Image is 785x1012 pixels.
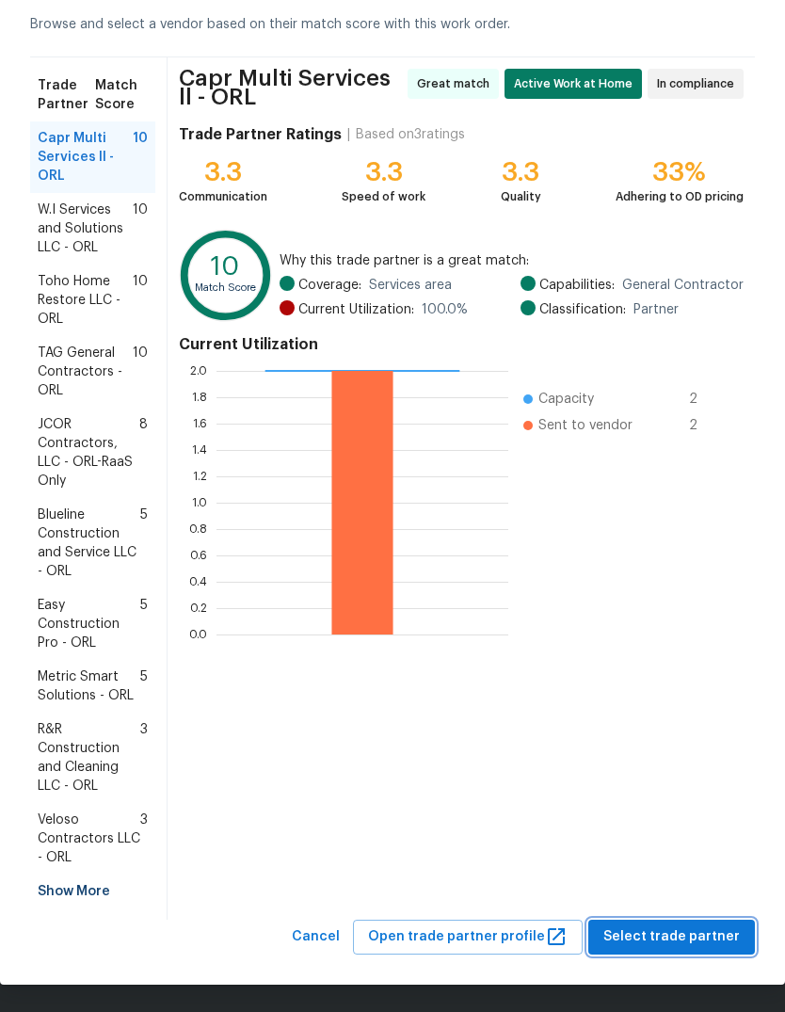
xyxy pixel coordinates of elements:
span: TAG General Contractors - ORL [38,344,133,400]
text: 1.2 [193,470,207,481]
div: 3.3 [342,163,425,182]
span: W.I Services and Solutions LLC - ORL [38,201,133,257]
text: 1.4 [192,443,207,455]
span: 10 [133,272,148,329]
span: Match Score [95,76,148,114]
span: General Contractor [622,276,744,295]
span: 3 [140,811,148,867]
text: 1.6 [193,417,207,428]
text: 0.8 [189,522,207,534]
span: JCOR Contractors, LLC - ORL-RaaS Only [38,415,139,490]
span: Sent to vendor [538,416,633,435]
span: Classification: [539,300,626,319]
span: In compliance [657,74,742,93]
div: Communication [179,187,267,206]
span: Veloso Contractors LLC - ORL [38,811,140,867]
span: Coverage: [298,276,361,295]
span: 10 [133,129,148,185]
span: Select trade partner [603,925,740,949]
span: Active Work at Home [514,74,640,93]
div: Adhering to OD pricing [616,187,744,206]
text: 1.0 [192,496,207,507]
span: Capacity [538,390,594,409]
span: 5 [140,506,148,581]
text: 1.8 [192,391,207,402]
div: 3.3 [501,163,541,182]
text: 0.2 [190,602,207,613]
span: Why this trade partner is a great match: [280,251,744,270]
span: Easy Construction Pro - ORL [38,596,140,652]
button: Cancel [284,920,347,955]
span: 2 [689,390,719,409]
text: 0.4 [189,575,207,586]
span: 10 [133,344,148,400]
span: Trade Partner [38,76,95,114]
span: Partner [633,300,679,319]
span: 8 [139,415,148,490]
span: Blueline Construction and Service LLC - ORL [38,506,140,581]
span: Capr Multi Services ll - ORL [38,129,133,185]
text: Match Score [195,282,256,293]
span: Capabilities: [539,276,615,295]
span: R&R Construction and Cleaning LLC - ORL [38,720,140,795]
span: 2 [689,416,719,435]
span: 5 [140,596,148,652]
text: 0.6 [190,549,207,560]
span: 3 [140,720,148,795]
div: Show More [30,875,155,908]
text: 0.0 [189,628,207,639]
div: | [342,125,356,144]
span: 100.0 % [422,300,468,319]
span: Current Utilization: [298,300,414,319]
div: Based on 3 ratings [356,125,465,144]
h4: Trade Partner Ratings [179,125,342,144]
span: Metric Smart Solutions - ORL [38,667,140,705]
span: Toho Home Restore LLC - ORL [38,272,133,329]
span: 10 [133,201,148,257]
span: 5 [140,667,148,705]
span: Open trade partner profile [368,925,568,949]
button: Open trade partner profile [353,920,583,955]
div: Speed of work [342,187,425,206]
span: Capr Multi Services ll - ORL [179,69,402,106]
span: Great match [417,74,497,93]
div: Quality [501,187,541,206]
text: 2.0 [190,364,207,376]
span: Cancel [292,925,340,949]
text: 10 [211,254,239,280]
div: 33% [616,163,744,182]
h4: Current Utilization [179,335,744,354]
button: Select trade partner [588,920,755,955]
span: Services area [369,276,452,295]
div: 3.3 [179,163,267,182]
